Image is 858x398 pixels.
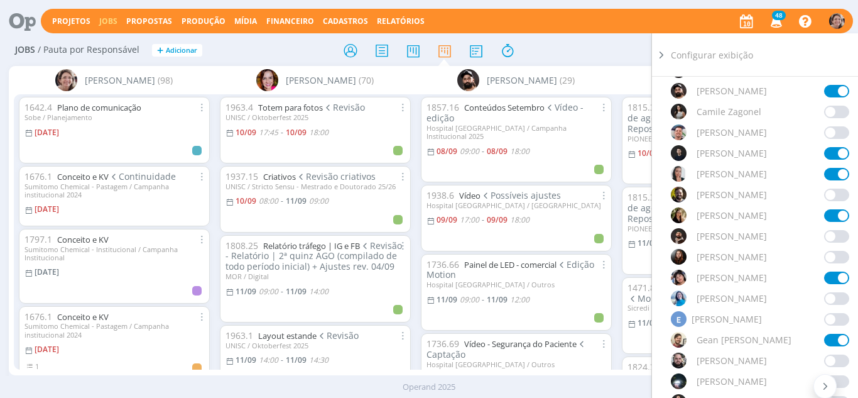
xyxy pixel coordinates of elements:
[671,166,687,182] img: C
[24,322,204,338] div: Sumitomo Chemical - Pastagem / Campanha institucional 2024
[225,170,258,182] span: 1937.15
[95,16,121,26] button: Jobs
[35,267,59,277] : [DATE]
[57,102,141,113] a: Plano de comunicação
[225,272,405,280] div: MOR / Digital
[24,245,204,262] div: Sumitomo Chemical - Institucional / Campanha Institucional
[697,146,767,160] span: [PERSON_NAME]
[24,101,52,113] span: 1642.4
[481,189,562,201] span: Possíveis ajustes
[38,45,139,55] span: / Pauta por Responsável
[296,170,376,182] span: Revisão criativos
[24,311,52,323] span: 1676.1
[459,190,481,201] a: Vídeo
[697,84,767,97] span: [PERSON_NAME]
[426,360,606,368] div: Hospital [GEOGRAPHIC_DATA] / Outros
[57,171,109,182] a: Conceito e KV
[671,228,687,244] img: D
[225,240,403,273] span: Revisão - Relatório | 2ª quinz AGO (compilado de todo período inicial) + Ajustes rev. 04/09
[627,304,807,312] div: Sicredi VRP / Digital
[763,10,788,33] button: 48
[627,135,807,143] div: PIONEER / Digital 2025
[627,101,655,113] span: 1815.3
[692,312,762,326] span: [PERSON_NAME]
[638,318,658,328] : 11/09
[560,74,575,87] span: (29)
[460,146,479,157] : 09:00
[697,354,767,367] span: [PERSON_NAME]
[57,311,109,323] a: Conceito e KV
[263,16,318,26] button: Financeiro
[426,101,584,124] span: Vídeo - edição
[35,362,39,371] span: 1
[638,238,658,248] : 11/09
[286,127,307,138] : 10/09
[309,355,329,365] : 14:30
[627,224,807,233] div: PIONEER / Digital 2025
[482,216,484,224] : -
[772,11,786,20] span: 48
[671,145,687,161] img: C
[671,332,687,348] img: G
[52,16,90,26] a: Projetos
[671,311,687,327] div: E
[286,355,307,365] : 11/09
[377,16,425,26] a: Relatórios
[225,182,405,191] div: UNISC / Stricto Sensu - Mestrado e Doutorado 25/26
[286,196,307,206] : 11/09
[426,258,595,281] span: Edição Motion
[281,197,283,205] : -
[426,258,459,270] span: 1736.66
[225,101,253,113] span: 1963.4
[281,288,283,296] : -
[225,113,405,121] div: UNISC / Oktoberfest 2025
[236,127,256,138] : 10/09
[671,83,687,99] img: B
[829,13,845,29] img: A
[638,148,658,158] : 10/09
[256,69,278,91] img: B
[286,74,356,87] span: [PERSON_NAME]
[464,259,557,270] a: Painel de LED - comercial
[35,344,59,355] : [DATE]
[437,146,457,157] : 08/09
[671,207,687,223] img: C
[286,286,307,297] : 11/09
[697,271,767,284] span: [PERSON_NAME]
[627,292,703,304] span: Monitoramento
[182,16,225,26] a: Produção
[35,127,59,138] : [DATE]
[225,329,253,341] span: 1963.1
[460,214,479,225] : 17:00
[35,204,59,214] : [DATE]
[426,189,454,201] span: 1938.6
[166,47,197,55] span: Adicionar
[671,353,687,368] img: G
[671,373,687,389] img: G
[510,214,529,225] : 18:00
[24,233,52,245] span: 1797.1
[24,113,204,121] div: Sobe / Planejamento
[373,16,428,26] button: Relatórios
[259,355,278,365] : 14:00
[57,234,109,245] a: Conceito e KV
[457,69,479,91] img: B
[158,74,173,87] span: (98)
[437,294,457,305] : 11/09
[460,294,479,305] : 09:00
[510,294,529,305] : 12:00
[281,129,283,136] : -
[236,286,256,297] : 11/09
[671,187,687,202] img: C
[671,270,687,285] img: E
[319,16,372,26] button: Cadastros
[697,209,767,222] span: [PERSON_NAME]
[627,282,660,294] span: 1471.82
[236,196,256,206] : 10/09
[99,16,117,26] a: Jobs
[697,167,767,180] span: [PERSON_NAME]
[323,101,366,113] span: Revisão
[236,355,256,365] : 11/09
[426,338,459,350] span: 1736.69
[697,375,767,388] span: [PERSON_NAME]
